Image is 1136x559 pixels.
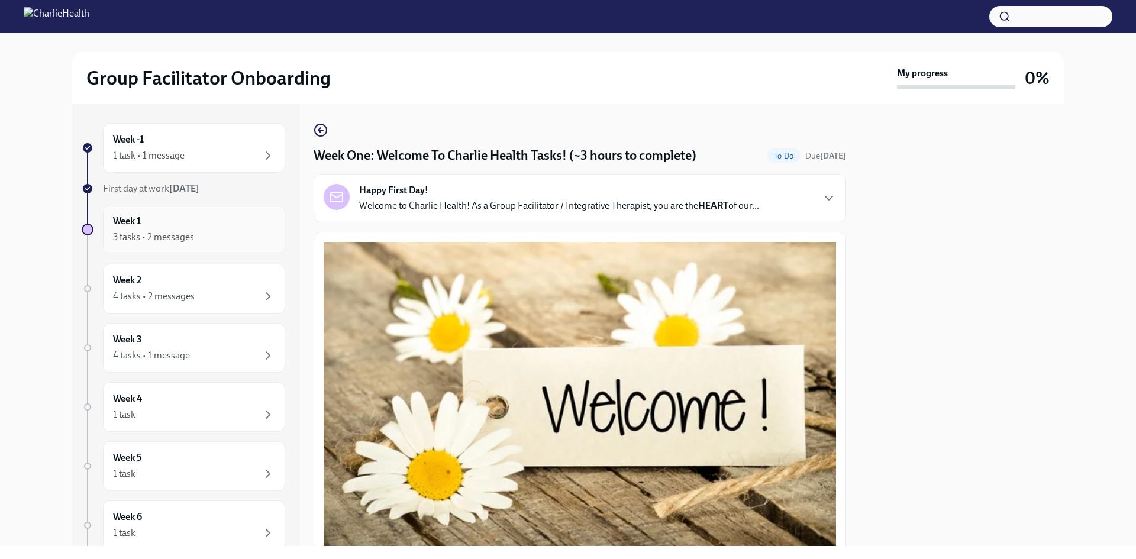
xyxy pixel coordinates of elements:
[113,149,185,162] div: 1 task • 1 message
[24,7,89,26] img: CharlieHealth
[113,526,135,539] div: 1 task
[82,323,285,373] a: Week 34 tasks • 1 message
[113,408,135,421] div: 1 task
[113,510,142,524] h6: Week 6
[169,183,199,194] strong: [DATE]
[82,205,285,254] a: Week 13 tasks • 2 messages
[82,441,285,491] a: Week 51 task
[82,382,285,432] a: Week 41 task
[113,231,194,244] div: 3 tasks • 2 messages
[113,133,144,146] h6: Week -1
[113,274,141,287] h6: Week 2
[767,151,801,160] span: To Do
[897,67,948,80] strong: My progress
[805,151,846,161] span: Due
[359,199,759,212] p: Welcome to Charlie Health! As a Group Facilitator / Integrative Therapist, you are the of our...
[805,150,846,161] span: October 20th, 2025 07:00
[359,184,428,197] strong: Happy First Day!
[113,392,142,405] h6: Week 4
[82,264,285,314] a: Week 24 tasks • 2 messages
[113,290,195,303] div: 4 tasks • 2 messages
[86,66,331,90] h2: Group Facilitator Onboarding
[698,200,728,211] strong: HEART
[113,215,141,228] h6: Week 1
[113,451,142,464] h6: Week 5
[82,182,285,195] a: First day at work[DATE]
[1025,67,1050,89] h3: 0%
[314,147,696,164] h4: Week One: Welcome To Charlie Health Tasks! (~3 hours to complete)
[113,467,135,480] div: 1 task
[103,183,199,194] span: First day at work
[113,349,190,362] div: 4 tasks • 1 message
[820,151,846,161] strong: [DATE]
[82,123,285,173] a: Week -11 task • 1 message
[113,333,142,346] h6: Week 3
[324,242,836,550] button: Zoom image
[82,500,285,550] a: Week 61 task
